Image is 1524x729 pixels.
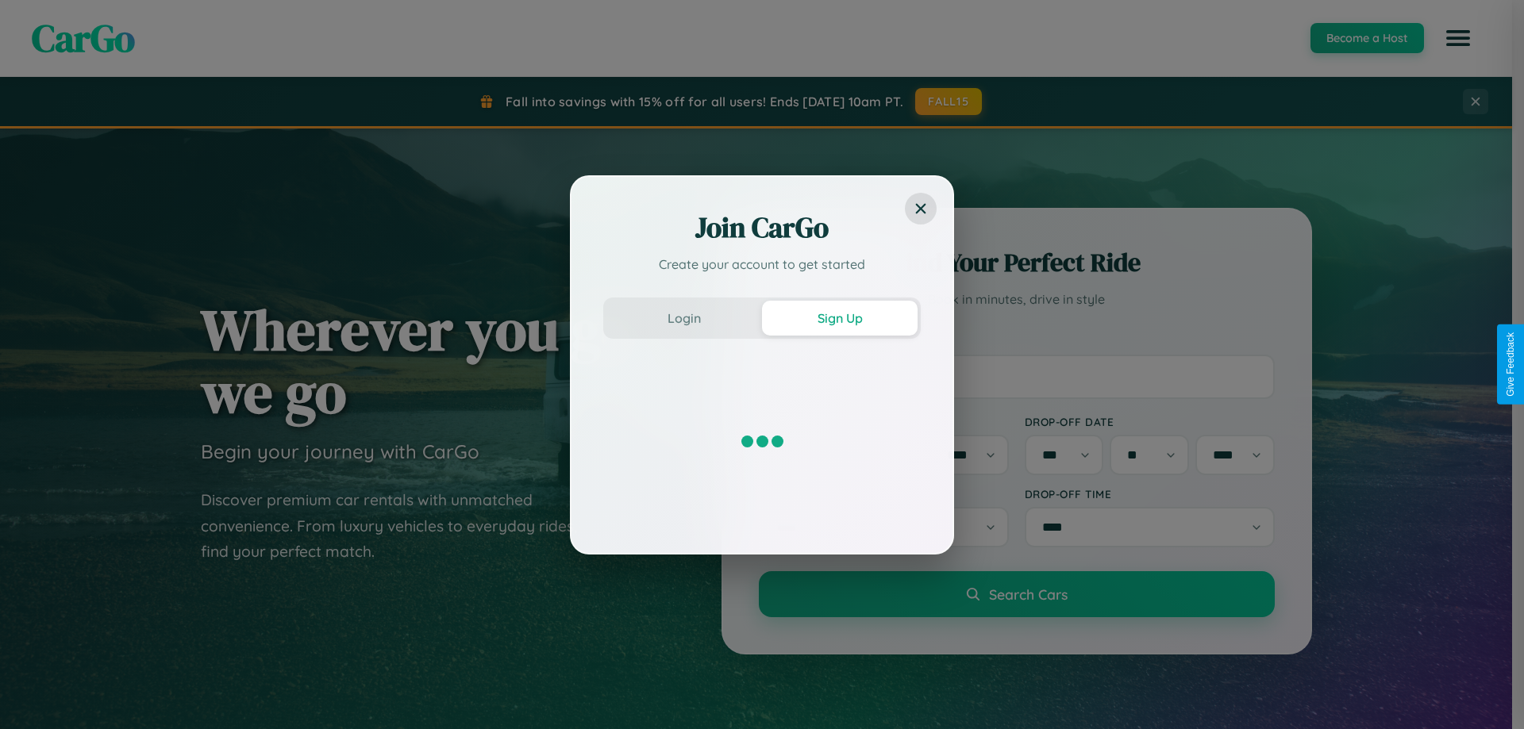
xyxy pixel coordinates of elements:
p: Create your account to get started [603,255,921,274]
h2: Join CarGo [603,209,921,247]
button: Sign Up [762,301,918,336]
iframe: Intercom live chat [16,675,54,713]
div: Give Feedback [1505,332,1516,397]
button: Login [606,301,762,336]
